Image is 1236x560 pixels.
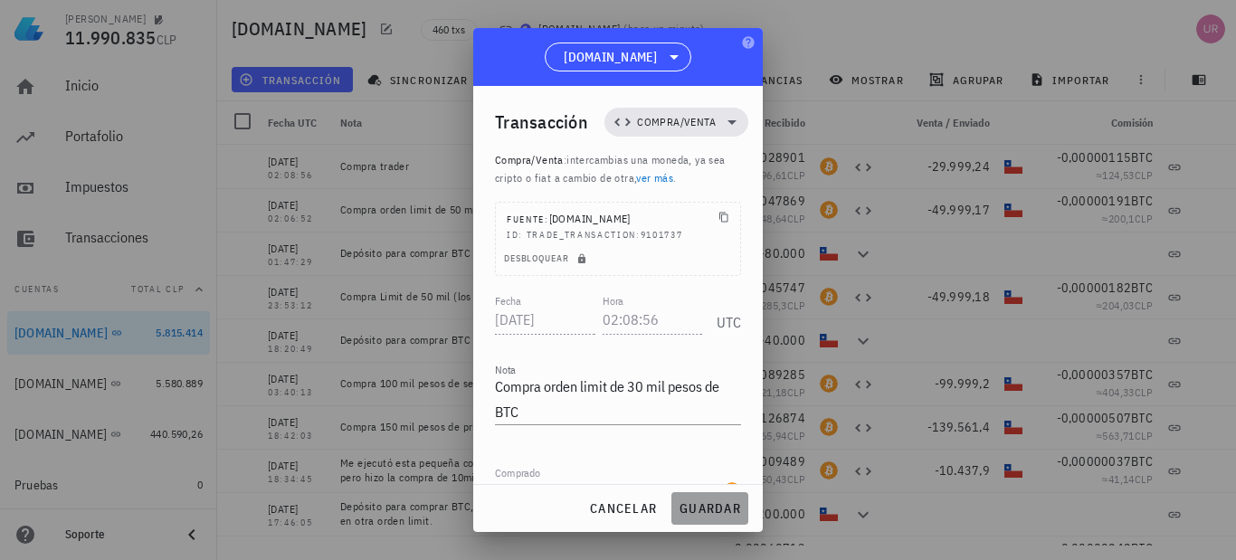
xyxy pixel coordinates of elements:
input: Moneda [654,477,719,506]
span: Fuente: [507,214,549,225]
a: ver más [636,171,673,185]
span: guardar [679,500,741,517]
span: Desbloquear [503,252,591,264]
div: BTC-icon [723,482,741,500]
div: [DOMAIN_NAME] [507,210,631,228]
div: UTC [709,294,741,339]
div: Transacción [495,108,588,137]
button: cancelar [582,492,664,525]
span: Compra/Venta [495,153,564,166]
span: intercambias una moneda, ya sea cripto o fiat a cambio de otra, . [495,153,726,185]
span: cancelar [589,500,657,517]
label: Comprado [495,466,540,479]
label: Hora [603,294,623,308]
span: [DOMAIN_NAME] [564,48,657,66]
button: guardar [671,492,748,525]
span: Compra/Venta [637,113,716,131]
button: Desbloquear [496,250,598,268]
label: Fecha [495,294,521,308]
div: ID: trade_transaction:9101737 [507,228,729,242]
label: Nota [495,363,516,376]
p: : [495,151,741,187]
